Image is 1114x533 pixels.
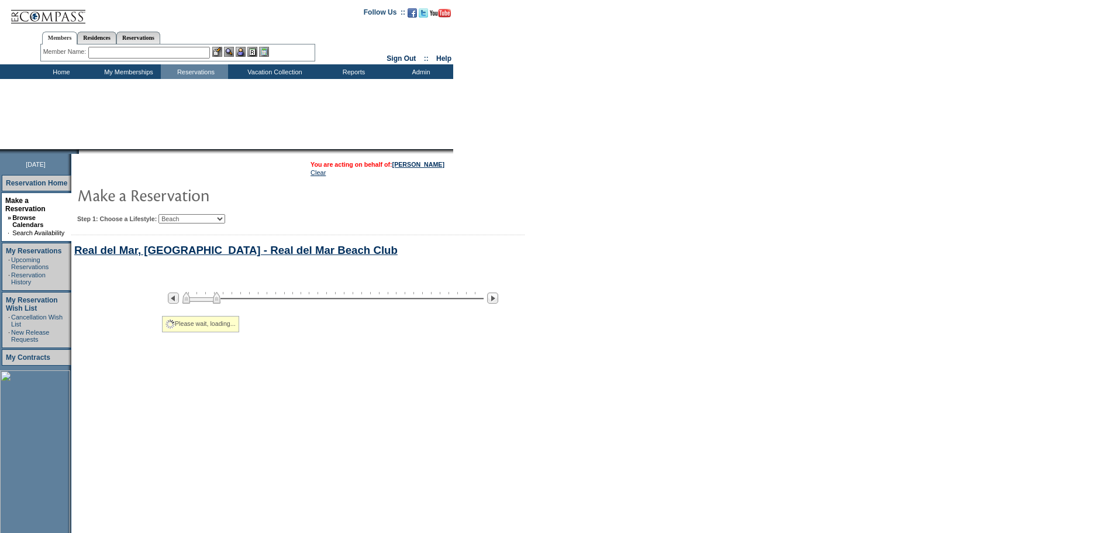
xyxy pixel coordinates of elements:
[26,161,46,168] span: [DATE]
[26,64,94,79] td: Home
[224,47,234,57] img: View
[236,47,246,57] img: Impersonate
[436,54,451,63] a: Help
[424,54,429,63] span: ::
[430,9,451,18] img: Subscribe to our YouTube Channel
[8,314,10,328] td: ·
[161,64,228,79] td: Reservations
[74,244,398,256] a: Real del Mar, [GEOGRAPHIC_DATA] - Real del Mar Beach Club
[311,161,444,168] span: You are acting on behalf of:
[8,229,11,236] td: ·
[79,149,80,154] img: blank.gif
[8,214,11,221] b: »
[77,183,311,207] img: pgTtlMakeReservation.gif
[168,293,179,304] img: Previous
[12,214,43,228] a: Browse Calendars
[392,161,444,168] a: [PERSON_NAME]
[12,229,64,236] a: Search Availability
[6,247,61,255] a: My Reservations
[212,47,222,57] img: b_edit.gif
[259,47,269,57] img: b_calculator.gif
[419,8,428,18] img: Follow us on Twitter
[5,197,46,213] a: Make a Reservation
[8,256,10,270] td: ·
[319,64,386,79] td: Reports
[386,64,453,79] td: Admin
[6,296,58,312] a: My Reservation Wish List
[42,32,78,44] a: Members
[228,64,319,79] td: Vacation Collection
[8,329,10,343] td: ·
[8,271,10,286] td: ·
[116,32,160,44] a: Reservations
[11,314,63,328] a: Cancellation Wish List
[247,47,257,57] img: Reservations
[487,293,498,304] img: Next
[6,179,67,187] a: Reservation Home
[6,353,50,362] a: My Contracts
[408,12,417,19] a: Become our fan on Facebook
[165,319,175,329] img: spinner2.gif
[94,64,161,79] td: My Memberships
[11,256,49,270] a: Upcoming Reservations
[11,271,46,286] a: Reservation History
[162,316,239,332] div: Please wait, loading...
[77,215,157,222] b: Step 1: Choose a Lifestyle:
[43,47,88,57] div: Member Name:
[311,169,326,176] a: Clear
[387,54,416,63] a: Sign Out
[75,149,79,154] img: promoShadowLeftCorner.gif
[11,329,49,343] a: New Release Requests
[430,12,451,19] a: Subscribe to our YouTube Channel
[364,7,405,21] td: Follow Us ::
[419,12,428,19] a: Follow us on Twitter
[77,32,116,44] a: Residences
[408,8,417,18] img: Become our fan on Facebook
